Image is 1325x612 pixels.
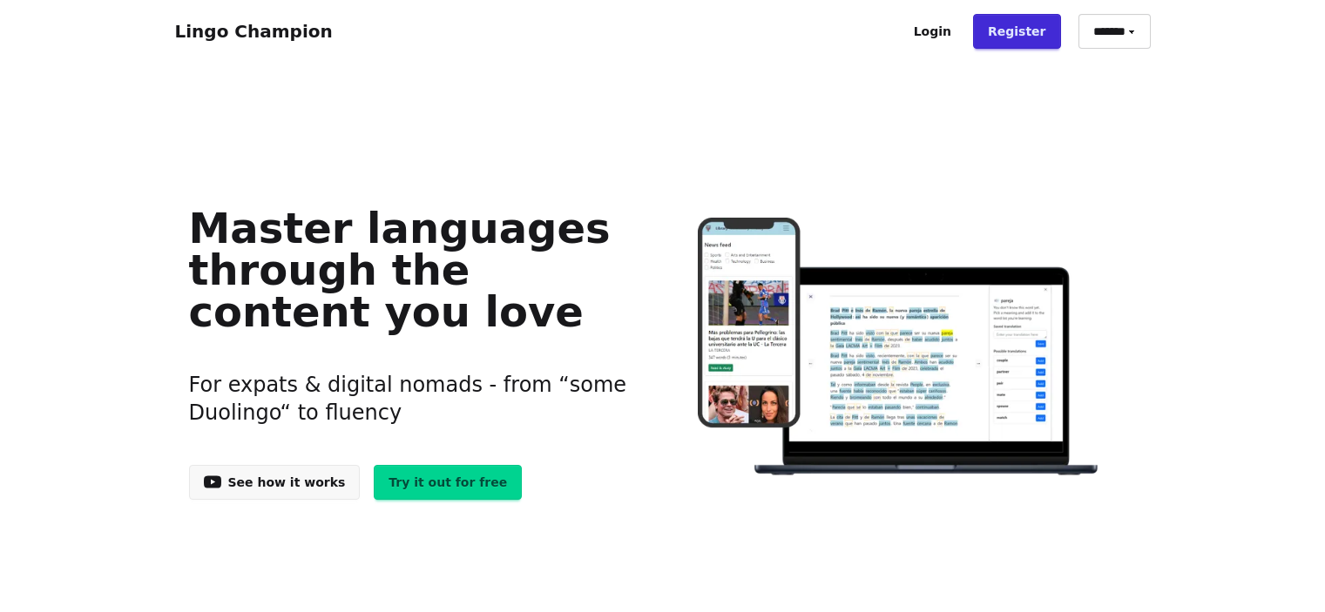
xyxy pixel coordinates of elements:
h1: Master languages through the content you love [189,207,636,333]
a: Register [973,14,1061,49]
h3: For expats & digital nomads - from “some Duolingo“ to fluency [189,350,636,447]
a: Try it out for free [374,465,522,500]
img: Learn languages online [663,218,1136,478]
a: Lingo Champion [175,21,333,42]
a: See how it works [189,465,361,500]
a: Login [899,14,966,49]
